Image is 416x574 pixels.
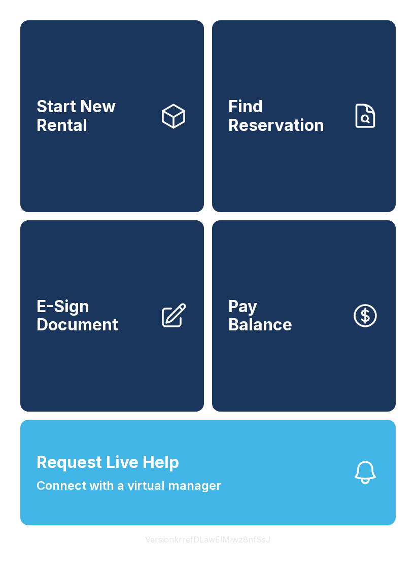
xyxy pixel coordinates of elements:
button: VersionkrrefDLawElMlwz8nfSsJ [137,525,279,554]
span: E-Sign Document [37,297,151,334]
span: Find Reservation [228,97,343,134]
a: E-Sign Document [20,220,204,412]
a: Find Reservation [212,20,396,212]
button: PayBalance [212,220,396,412]
span: Pay Balance [228,297,292,334]
button: Request Live HelpConnect with a virtual manager [20,420,396,525]
span: Request Live Help [37,450,179,475]
span: Connect with a virtual manager [37,477,221,495]
a: Start New Rental [20,20,204,212]
span: Start New Rental [37,97,151,134]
